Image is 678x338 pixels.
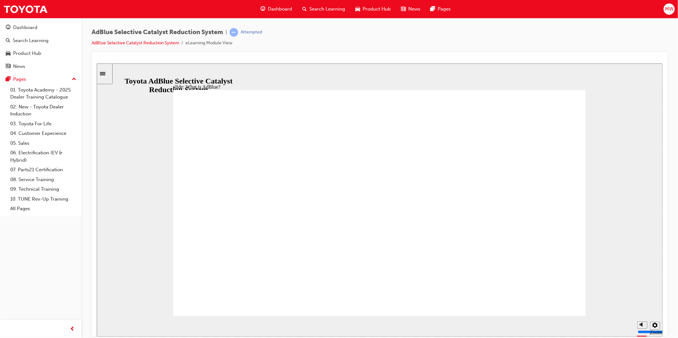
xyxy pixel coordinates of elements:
span: News [408,5,420,13]
span: | [226,29,227,36]
li: eLearning Module View [185,40,232,47]
a: Dashboard [3,22,79,33]
a: 07. Parts21 Certification [8,165,79,175]
a: Search Learning [3,35,79,47]
span: pages-icon [6,77,11,82]
input: volume [541,266,582,271]
img: Trak [3,2,48,16]
button: Settings [553,258,563,266]
span: Product Hub [363,5,391,13]
a: 09. Technical Training [8,184,79,194]
a: pages-iconPages [426,3,456,16]
div: Product Hub [13,50,41,57]
div: Attempted [241,29,262,35]
button: DashboardSearch LearningProduct HubNews [3,20,79,73]
div: News [13,63,25,70]
span: learningRecordVerb_ATTEMPT-icon [230,28,238,37]
span: guage-icon [6,25,11,31]
a: 03. Toyota For Life [8,119,79,129]
button: MW [664,4,675,15]
div: Search Learning [13,37,49,44]
button: Mute (Ctrl+Alt+M) [540,258,551,265]
a: 08. Service Training [8,175,79,185]
button: Pages [3,73,79,85]
span: search-icon [6,38,10,44]
span: guage-icon [260,5,265,13]
span: news-icon [401,5,406,13]
span: Search Learning [309,5,345,13]
div: misc controls [537,253,563,273]
label: Zoom to fit [553,266,565,283]
a: 06. Electrification (EV & Hybrid) [8,148,79,165]
span: Pages [438,5,451,13]
a: 04. Customer Experience [8,129,79,138]
div: Dashboard [13,24,37,31]
a: 10. TUNE Rev-Up Training [8,194,79,204]
a: car-iconProduct Hub [350,3,396,16]
a: guage-iconDashboard [255,3,297,16]
span: up-icon [72,75,76,84]
span: AdBlue Selective Catalyst Reduction System [92,29,223,36]
span: prev-icon [70,325,75,333]
span: search-icon [302,5,307,13]
a: Product Hub [3,48,79,59]
a: AdBlue Selective Catalyst Reduction System [92,40,179,46]
a: All Pages [8,204,79,214]
a: 05. Sales [8,138,79,148]
span: car-icon [6,51,11,56]
span: car-icon [355,5,360,13]
a: news-iconNews [396,3,426,16]
span: news-icon [6,64,11,70]
a: 01. Toyota Academy - 2025 Dealer Training Catalogue [8,85,79,102]
a: News [3,61,79,72]
div: Pages [13,76,26,83]
a: 02. New - Toyota Dealer Induction [8,102,79,119]
a: search-iconSearch Learning [297,3,350,16]
span: Dashboard [268,5,292,13]
span: MW [665,5,674,13]
span: pages-icon [431,5,435,13]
